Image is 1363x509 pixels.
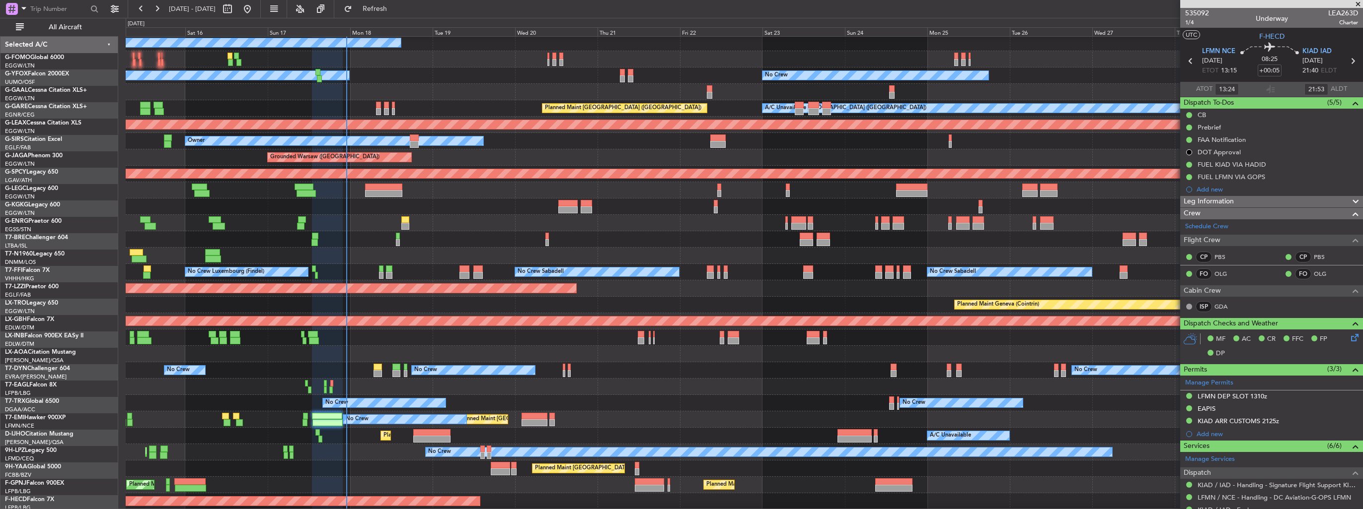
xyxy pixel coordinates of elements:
[30,1,87,16] input: Trip Number
[1292,334,1303,344] span: FFC
[5,366,27,372] span: T7-DYN
[5,169,58,175] a: G-SPCYLegacy 650
[5,406,35,413] a: DGAA/ACC
[1327,364,1342,374] span: (3/3)
[1198,148,1241,156] div: DOT Approval
[5,431,74,437] a: D-IJHOCitation Mustang
[5,226,31,233] a: EGSS/STN
[5,333,24,339] span: LX-INB
[706,477,863,492] div: Planned Maint [GEOGRAPHIC_DATA] ([GEOGRAPHIC_DATA])
[930,428,971,443] div: A/C Unavailable
[5,333,83,339] a: LX-INBFalcon 900EX EASy II
[1184,441,1210,452] span: Services
[927,27,1010,36] div: Mon 25
[1196,252,1212,262] div: CP
[762,27,845,36] div: Sat 23
[188,264,264,279] div: No Crew Luxembourg (Findel)
[1184,196,1234,207] span: Leg Information
[428,445,451,459] div: No Crew
[5,324,34,331] a: EDLW/DTM
[1197,430,1358,438] div: Add new
[1196,268,1212,279] div: FO
[169,4,216,13] span: [DATE] - [DATE]
[5,71,69,77] a: G-YFOXFalcon 2000EX
[5,136,24,142] span: G-SIRS
[1198,392,1267,400] div: LFMN DEP SLOT 1310z
[5,160,35,168] a: EGGW/LTN
[11,19,108,35] button: All Aircraft
[5,300,58,306] a: LX-TROLegacy 650
[5,186,26,191] span: G-LEGC
[5,398,25,404] span: T7-TRX
[5,366,70,372] a: T7-DYNChallenger 604
[1185,378,1233,388] a: Manage Permits
[5,186,58,191] a: G-LEGCLegacy 600
[1328,8,1358,18] span: LEA263D
[5,439,64,446] a: [PERSON_NAME]/QSA
[5,480,26,486] span: F-GPNJ
[5,284,59,290] a: T7-LZZIPraetor 600
[1196,84,1212,94] span: ATOT
[5,308,35,315] a: EGGW/LTN
[1198,173,1265,181] div: FUEL LFMN VIA GOPS
[1196,301,1212,312] div: ISP
[1185,222,1228,232] a: Schedule Crew
[5,275,34,282] a: VHHH/HKG
[5,455,34,462] a: LFMD/CEQ
[1202,47,1235,57] span: LFMN NCE
[5,267,50,273] a: T7-FFIFalcon 7X
[5,415,24,421] span: T7-EMI
[433,27,515,36] div: Tue 19
[5,373,67,381] a: EVRA/[PERSON_NAME]
[5,284,25,290] span: T7-LZZI
[1295,252,1311,262] div: CP
[414,363,437,378] div: No Crew
[545,101,701,116] div: Planned Maint [GEOGRAPHIC_DATA] ([GEOGRAPHIC_DATA])
[1320,334,1327,344] span: FP
[383,428,540,443] div: Planned Maint [GEOGRAPHIC_DATA] ([GEOGRAPHIC_DATA])
[5,415,66,421] a: T7-EMIHawker 900XP
[5,120,81,126] a: G-LEAXCessna Citation XLS
[350,27,433,36] div: Mon 18
[1175,27,1257,36] div: Thu 28
[5,87,28,93] span: G-GAAL
[1242,334,1251,344] span: AC
[1202,56,1222,66] span: [DATE]
[325,395,348,410] div: No Crew
[339,1,399,17] button: Refresh
[129,477,286,492] div: Planned Maint [GEOGRAPHIC_DATA] ([GEOGRAPHIC_DATA])
[5,464,27,470] span: 9H-YAA
[1302,56,1323,66] span: [DATE]
[167,363,190,378] div: No Crew
[5,382,29,388] span: T7-EAGL
[1214,253,1237,261] a: PBS
[1216,334,1225,344] span: MF
[1185,454,1235,464] a: Manage Services
[5,202,60,208] a: G-KGKGLegacy 600
[26,24,105,31] span: All Aircraft
[5,242,27,250] a: LTBA/ISL
[5,95,35,102] a: EGGW/LTN
[5,209,35,217] a: EGGW/LTN
[5,127,35,135] a: EGGW/LTN
[1302,66,1318,76] span: 21:40
[5,87,87,93] a: G-GAALCessna Citation XLS+
[5,193,35,200] a: EGGW/LTN
[1185,8,1209,18] span: 535092
[1183,30,1200,39] button: UTC
[5,104,87,110] a: G-GARECessna Citation XLS+
[5,169,26,175] span: G-SPCY
[1331,84,1347,94] span: ALDT
[515,27,598,36] div: Wed 20
[903,395,925,410] div: No Crew
[5,136,62,142] a: G-SIRSCitation Excel
[957,297,1039,312] div: Planned Maint Geneva (Cointrin)
[5,340,34,348] a: EDLW/DTM
[5,202,28,208] span: G-KGKG
[1256,13,1288,24] div: Underway
[5,471,31,479] a: FCBB/BZV
[845,27,927,36] div: Sun 24
[1215,83,1239,95] input: --:--
[1184,318,1278,329] span: Dispatch Checks and Weather
[185,27,268,36] div: Sat 16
